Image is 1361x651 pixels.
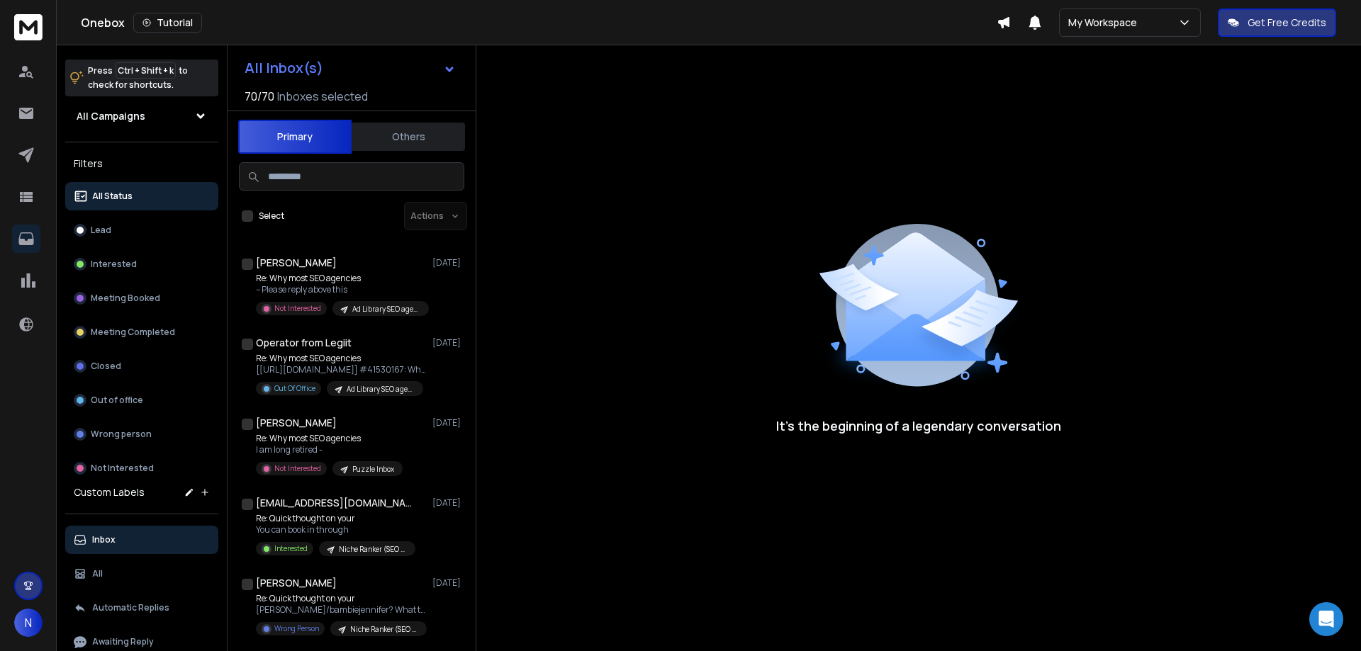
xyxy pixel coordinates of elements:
[347,384,415,395] p: Ad Library SEO agencies
[14,608,43,637] button: N
[256,416,337,430] h1: [PERSON_NAME]
[432,337,464,349] p: [DATE]
[274,463,321,474] p: Not Interested
[91,259,137,270] p: Interested
[92,191,133,202] p: All Status
[65,250,218,278] button: Interested
[65,526,218,554] button: Inbox
[1068,16,1143,30] p: My Workspace
[1218,9,1336,37] button: Get Free Credits
[92,534,116,545] p: Inbox
[1309,602,1343,636] div: Open Intercom Messenger
[65,594,218,622] button: Automatic Replies
[65,420,218,448] button: Wrong person
[256,513,415,524] p: Re: Quick thought on your
[88,64,188,92] p: Press to check for shortcuts.
[91,327,175,338] p: Meeting Completed
[65,386,218,414] button: Out of office
[256,433,403,444] p: Re: Why most SEO agencies
[256,353,426,364] p: Re: Why most SEO agencies
[432,497,464,509] p: [DATE]
[91,463,154,474] p: Not Interested
[92,636,154,647] p: Awaiting Reply
[274,543,308,554] p: Interested
[432,417,464,429] p: [DATE]
[233,54,467,82] button: All Inbox(s)
[245,61,323,75] h1: All Inbox(s)
[81,13,997,33] div: Onebox
[92,602,169,613] p: Automatic Replies
[65,284,218,312] button: Meeting Booked
[256,364,426,375] p: [[URL][DOMAIN_NAME]] #41530167: Why most SEO agencies
[65,352,218,380] button: Closed
[65,154,218,174] h3: Filters
[91,225,111,236] p: Lead
[256,284,426,295] p: -- Please reply above this
[245,88,274,105] span: 70 / 70
[339,544,407,555] p: Niche Ranker (SEO agencies)
[256,273,426,284] p: Re: Why most SEO agencies
[92,568,103,579] p: All
[256,576,337,590] h1: [PERSON_NAME]
[256,444,403,455] p: I am long retired -
[133,13,202,33] button: Tutorial
[350,624,418,635] p: Niche Ranker (SEO agencies)
[91,395,143,406] p: Out of office
[352,464,394,475] p: Puzzle Inbox
[1248,16,1326,30] p: Get Free Credits
[65,454,218,482] button: Not Interested
[256,336,352,350] h1: Operator from Legiit
[274,383,315,394] p: Out Of Office
[256,524,415,536] p: You can book in through
[65,560,218,588] button: All
[238,120,352,154] button: Primary
[256,496,412,510] h1: [EMAIL_ADDRESS][DOMAIN_NAME]
[65,216,218,244] button: Lead
[274,623,319,634] p: Wrong Person
[776,416,1061,436] p: It’s the beginning of a legendary conversation
[77,109,145,123] h1: All Campaigns
[256,256,337,270] h1: [PERSON_NAME]
[91,429,152,440] p: Wrong person
[277,88,368,105] h3: Inboxes selected
[116,62,176,79] span: Ctrl + Shift + k
[432,257,464,268] p: [DATE]
[65,102,218,130] button: All Campaigns
[256,604,426,616] p: [PERSON_NAME]/bambiejennifer? What the....? Best Regards,
[91,293,160,304] p: Meeting Booked
[352,121,465,152] button: Others
[352,304,420,315] p: Ad Library SEO agencies
[432,577,464,589] p: [DATE]
[91,361,121,372] p: Closed
[65,182,218,210] button: All Status
[74,485,145,499] h3: Custom Labels
[259,210,284,222] label: Select
[274,303,321,314] p: Not Interested
[65,318,218,346] button: Meeting Completed
[256,593,426,604] p: Re: Quick thought on your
